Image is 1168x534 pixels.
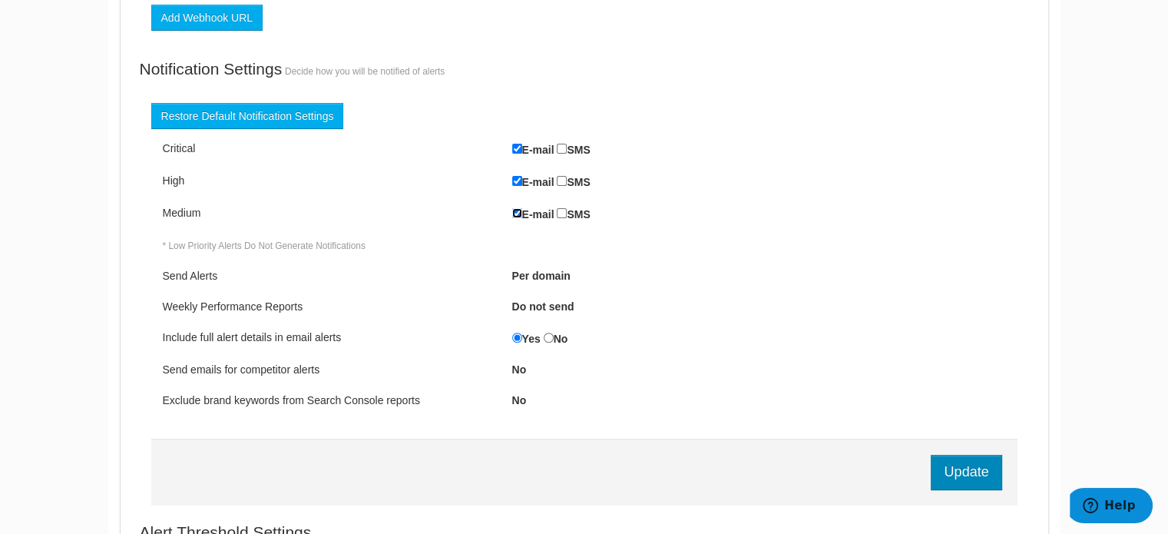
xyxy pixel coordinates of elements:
[512,144,522,154] input: E-mail
[512,330,541,347] label: Yes
[285,66,445,77] small: Decide how you will be notified of alerts
[151,362,512,377] div: Send emails for competitor alerts
[512,362,527,377] label: No
[557,205,590,222] label: SMS
[512,205,554,222] label: E-mail
[140,60,283,78] span: Notification Settings
[557,176,567,186] input: SMS
[1070,488,1153,526] iframe: Opens a widget where you can find more information
[512,299,574,314] label: Do not send
[512,268,571,284] label: Per domain
[557,141,590,158] label: SMS
[151,5,263,31] a: Add Webhook URL
[544,333,554,343] input: No
[557,173,590,190] label: SMS
[151,393,512,408] div: Exclude brand keywords from Search Console reports
[151,205,512,221] div: Medium
[151,141,512,156] div: Critical
[151,299,512,314] div: Weekly Performance Reports
[512,208,522,218] input: E-mail
[512,393,527,408] label: No
[512,333,522,343] input: Yes
[512,176,522,186] input: E-mail
[151,103,344,129] a: Restore Default Notification Settings
[512,141,554,158] label: E-mail
[557,144,567,154] input: SMS
[557,208,567,218] input: SMS
[151,330,512,345] div: Include full alert details in email alerts
[151,268,512,284] div: Send Alerts
[512,173,554,190] label: E-mail
[163,240,366,251] small: * Low Priority Alerts Do Not Generate Notifications
[544,330,568,347] label: No
[151,173,512,188] div: High
[931,455,1001,490] input: Update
